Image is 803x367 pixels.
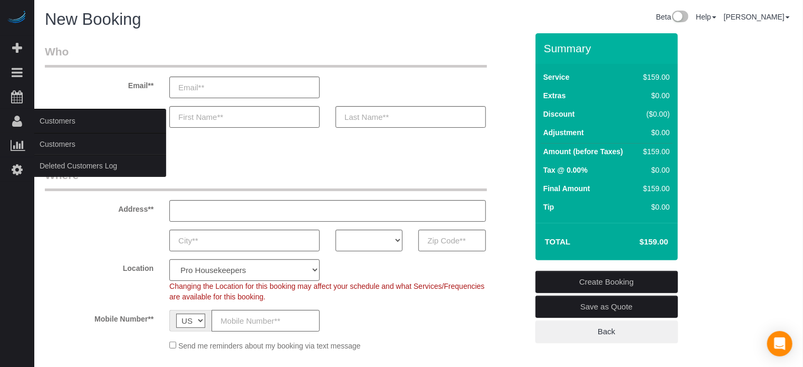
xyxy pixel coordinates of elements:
img: Automaid Logo [6,11,27,25]
legend: Who [45,44,487,68]
div: $0.00 [639,127,670,138]
label: Discount [543,109,575,119]
input: First Name** [169,106,320,128]
span: New Booking [45,10,141,29]
span: Send me reminders about my booking via text message [178,342,361,350]
a: Beta [656,13,689,21]
div: $0.00 [639,202,670,212]
a: Save as Quote [536,296,678,318]
label: Final Amount [543,183,590,194]
strong: Total [545,237,571,246]
label: Name * [37,106,161,120]
div: $0.00 [639,165,670,175]
label: Tax @ 0.00% [543,165,588,175]
input: Last Name** [336,106,486,128]
h3: Summary [544,42,673,54]
label: Service [543,72,570,82]
label: Adjustment [543,127,584,138]
span: Customers [34,109,166,133]
div: $159.00 [639,183,670,194]
div: ($0.00) [639,109,670,119]
label: Tip [543,202,555,212]
legend: Where [45,167,487,191]
span: Changing the Location for this booking may affect your schedule and what Services/Frequencies are... [169,282,484,301]
input: Zip Code** [418,230,485,251]
a: [PERSON_NAME] [724,13,790,21]
a: Customers [34,134,166,155]
label: Mobile Number** [37,310,161,324]
h4: $159.00 [608,238,668,247]
div: Open Intercom Messenger [767,331,792,356]
img: New interface [671,11,689,24]
label: Amount (before Taxes) [543,146,623,157]
div: $159.00 [639,72,670,82]
a: Help [696,13,716,21]
label: Extras [543,90,566,101]
a: Back [536,321,678,343]
label: Location [37,259,161,274]
a: Create Booking [536,271,678,293]
ul: Customers [34,133,166,177]
div: $159.00 [639,146,670,157]
div: $0.00 [639,90,670,101]
input: Mobile Number** [212,310,320,332]
a: Deleted Customers Log [34,155,166,176]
